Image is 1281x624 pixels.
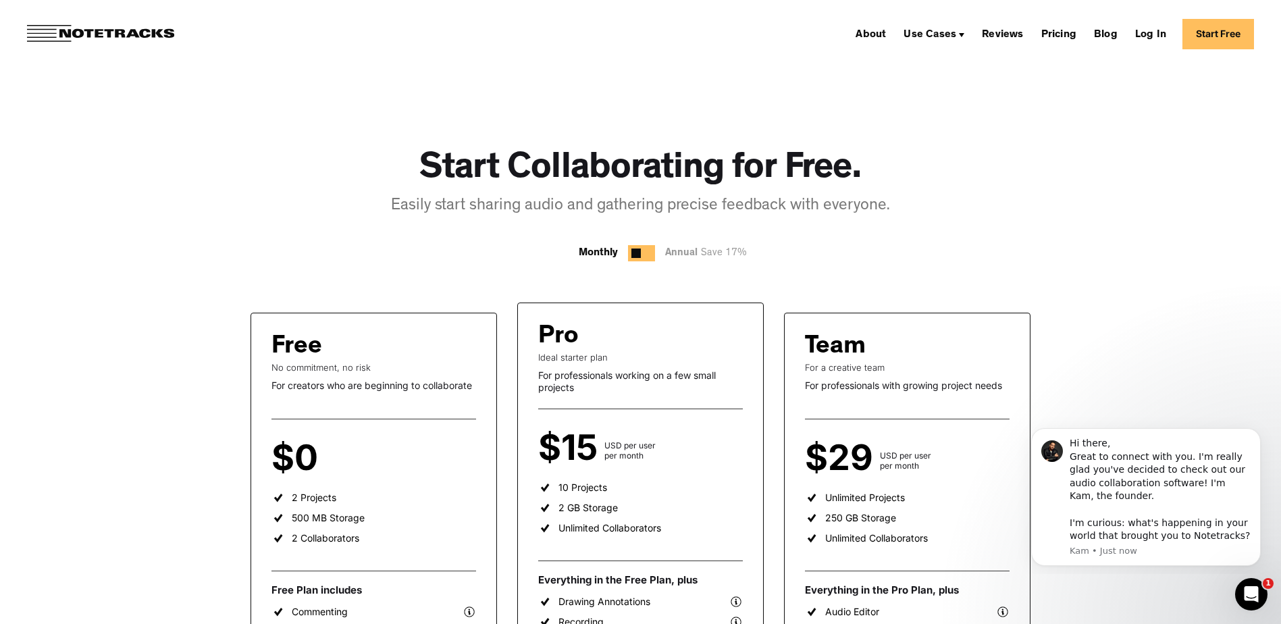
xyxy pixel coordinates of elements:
div: Drawing Annotations [558,596,650,608]
div: 10 Projects [558,482,607,494]
div: Everything in the Free Plan, plus [538,573,743,587]
div: For a creative team [805,362,1010,373]
div: No commitment, no risk [271,362,476,373]
a: About [850,23,891,45]
a: Start Free [1182,19,1254,49]
div: Free Plan includes [271,583,476,597]
span: Save 17% [698,249,747,259]
div: Free [271,334,322,362]
div: Audio Editor [825,606,879,618]
div: For professionals working on a few small projects [538,369,743,393]
div: 500 MB Storage [292,512,365,524]
div: Everything in the Pro Plan, plus [805,583,1010,597]
div: Pro [538,323,579,352]
span: 1 [1263,578,1274,589]
div: Team [805,334,866,362]
div: Commenting [292,606,348,618]
iframe: Intercom live chat [1235,578,1267,610]
div: $0 [271,446,325,471]
div: Unlimited Collaborators [558,522,661,534]
div: Use Cases [904,30,956,41]
div: Unlimited Collaborators [825,532,928,544]
div: For professionals with growing project needs [805,380,1010,392]
div: 2 Projects [292,492,336,504]
div: USD per user per month [604,440,656,461]
div: For creators who are beginning to collaborate [271,380,476,392]
div: USD per user per month [880,450,931,471]
div: Monthly [579,245,618,261]
a: Pricing [1036,23,1082,45]
div: $29 [805,446,880,471]
div: Annual [665,245,754,262]
iframe: Intercom notifications message [1011,416,1281,574]
div: 2 GB Storage [558,502,618,514]
div: Ideal starter plan [538,352,743,363]
a: Log In [1130,23,1172,45]
div: Easily start sharing audio and gathering precise feedback with everyone. [391,195,890,218]
div: per user per month [325,450,364,471]
div: Unlimited Projects [825,492,905,504]
div: 2 Collaborators [292,532,359,544]
div: Use Cases [898,23,970,45]
div: 250 GB Storage [825,512,896,524]
a: Reviews [976,23,1028,45]
h1: Start Collaborating for Free. [419,149,862,192]
div: $15 [538,436,604,461]
a: Blog [1089,23,1123,45]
